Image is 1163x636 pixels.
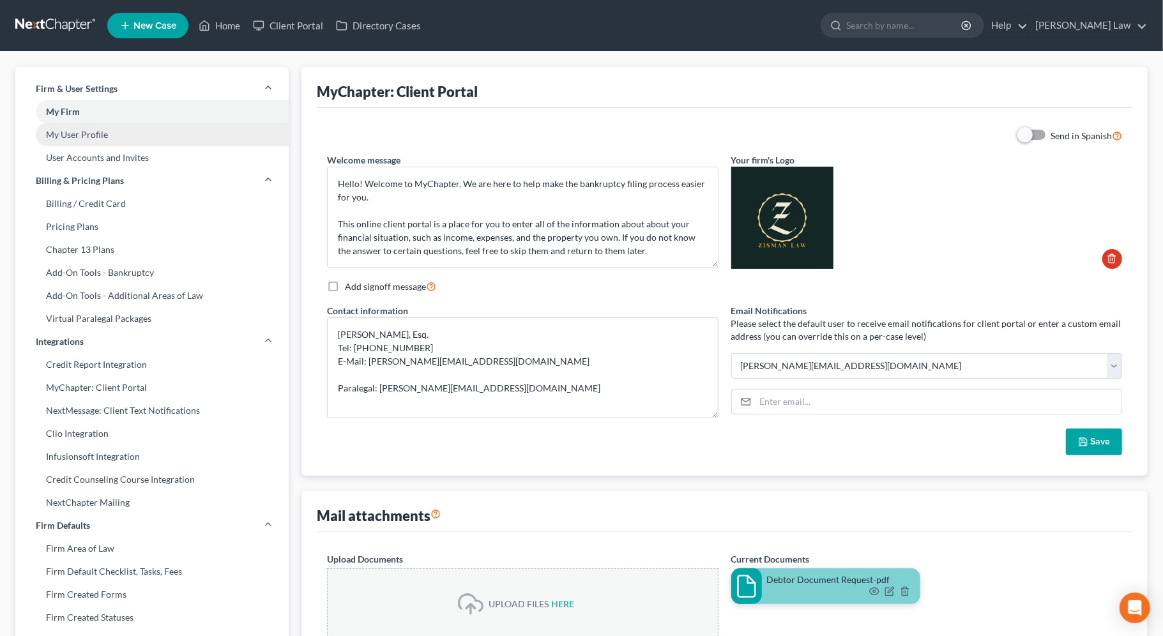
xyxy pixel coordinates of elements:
[133,21,176,31] span: New Case
[15,376,289,399] a: MyChapter: Client Portal
[15,261,289,284] a: Add-On Tools - Bankruptcy
[15,307,289,330] a: Virtual Paralegal Packages
[36,519,90,532] span: Firm Defaults
[15,330,289,353] a: Integrations
[15,238,289,261] a: Chapter 13 Plans
[15,537,289,560] a: Firm Area of Law
[15,445,289,468] a: Infusionsoft Integration
[15,192,289,215] a: Billing / Credit Card
[330,14,427,37] a: Directory Cases
[15,169,289,192] a: Billing & Pricing Plans
[731,167,833,269] img: 18e54a13-1576-448a-ae92-e5be2ae564b2.png
[15,215,289,238] a: Pricing Plans
[247,14,330,37] a: Client Portal
[731,552,810,566] label: Current Documents
[15,146,289,169] a: User Accounts and Invites
[317,506,441,525] div: Mail attachments
[15,606,289,629] a: Firm Created Statuses
[489,598,549,610] div: UPLOAD FILES
[36,82,118,95] span: Firm & User Settings
[36,335,84,348] span: Integrations
[1051,130,1112,141] span: Send in Spanish
[731,317,1122,343] p: Please select the default user to receive email notifications for client portal or enter a custom...
[756,390,1121,414] input: Enter email...
[15,100,289,123] a: My Firm
[15,123,289,146] a: My User Profile
[15,583,289,606] a: Firm Created Forms
[15,399,289,422] a: NextMessage: Client Text Notifications
[731,153,795,167] label: Your firm's Logo
[767,573,915,586] div: Debtor Document Request-pdf
[15,77,289,100] a: Firm & User Settings
[1120,593,1150,623] div: Open Intercom Messenger
[15,560,289,583] a: Firm Default Checklist, Tasks, Fees
[1029,14,1147,37] a: [PERSON_NAME] Law
[15,468,289,491] a: Credit Counseling Course Integration
[15,284,289,307] a: Add-On Tools - Additional Areas of Law
[731,304,807,317] label: Email Notifications
[345,281,426,292] span: Add signoff message
[327,304,408,317] label: Contact information
[15,514,289,537] a: Firm Defaults
[15,422,289,445] a: Clio Integration
[192,14,247,37] a: Home
[327,552,403,566] label: Upload Documents
[36,174,124,187] span: Billing & Pricing Plans
[317,82,478,101] div: MyChapter: Client Portal
[15,353,289,376] a: Credit Report Integration
[327,153,400,167] label: Welcome message
[846,13,963,37] input: Search by name...
[15,491,289,514] a: NextChapter Mailing
[1066,428,1122,455] button: Save
[985,14,1028,37] a: Help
